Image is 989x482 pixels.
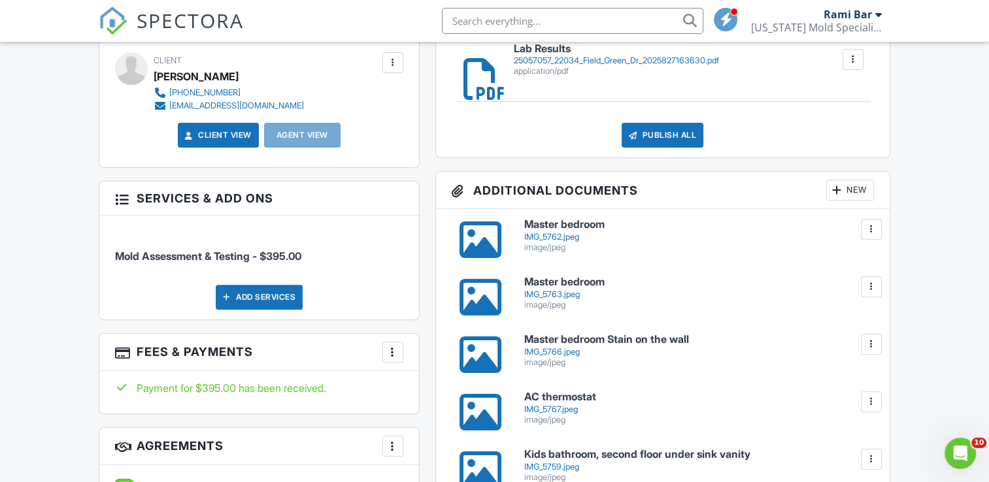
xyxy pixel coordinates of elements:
h3: Additional Documents [436,172,890,209]
img: The Best Home Inspection Software - Spectora [99,7,127,35]
div: image/jpeg [524,357,873,368]
h3: Agreements [99,428,418,465]
div: IMG_5762.jpeg [524,232,873,242]
div: image/jpeg [524,242,873,253]
div: Texas Mold Specialists [751,21,882,34]
div: IMG_5763.jpeg [524,289,873,300]
input: Search everything... [442,8,703,34]
div: Rami Bar [824,8,872,21]
li: Service: Mold Assessment & Testing [115,225,403,274]
div: [PERSON_NAME] [154,67,239,86]
a: Master bedroom Stain on the wall IMG_5766.jpeg image/jpeg [524,334,873,367]
div: IMG_5767.jpeg [524,404,873,415]
span: 10 [971,438,986,448]
div: image/jpeg [524,415,873,425]
div: IMG_5766.jpeg [524,347,873,357]
h6: AC thermostat [524,391,873,403]
a: [PHONE_NUMBER] [154,86,304,99]
h6: Master bedroom [524,276,873,288]
h6: Master bedroom [524,219,873,231]
div: [PHONE_NUMBER] [169,88,241,98]
h6: Lab Results [514,43,719,55]
h3: Fees & Payments [99,334,418,371]
a: Master bedroom IMG_5762.jpeg image/jpeg [524,219,873,252]
h6: Kids bathroom, second floor under sink vanity [524,449,873,460]
div: New [826,180,874,201]
span: Client [154,56,182,65]
a: Master bedroom IMG_5763.jpeg image/jpeg [524,276,873,310]
a: Lab Results 25057057_22034_Field_Green_Dr_2025827163630.pdf application/pdf [514,43,719,76]
h3: Services & Add ons [99,182,418,216]
a: SPECTORA [99,18,244,45]
h6: Master bedroom Stain on the wall [524,334,873,345]
a: Client View [182,129,252,142]
div: Payment for $395.00 has been received. [115,381,403,395]
a: [EMAIL_ADDRESS][DOMAIN_NAME] [154,99,304,112]
div: IMG_5759.jpeg [524,462,873,472]
a: Kids bathroom, second floor under sink vanity IMG_5759.jpeg image/jpeg [524,449,873,482]
div: image/jpeg [524,300,873,310]
div: Add Services [216,285,303,310]
div: application/pdf [514,66,719,76]
span: SPECTORA [137,7,244,34]
div: Publish All [622,123,703,148]
div: 25057057_22034_Field_Green_Dr_2025827163630.pdf [514,56,719,66]
a: AC thermostat IMG_5767.jpeg image/jpeg [524,391,873,425]
span: Mold Assessment & Testing - $395.00 [115,249,301,263]
div: [EMAIL_ADDRESS][DOMAIN_NAME] [169,101,304,111]
iframe: Intercom live chat [945,438,976,469]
